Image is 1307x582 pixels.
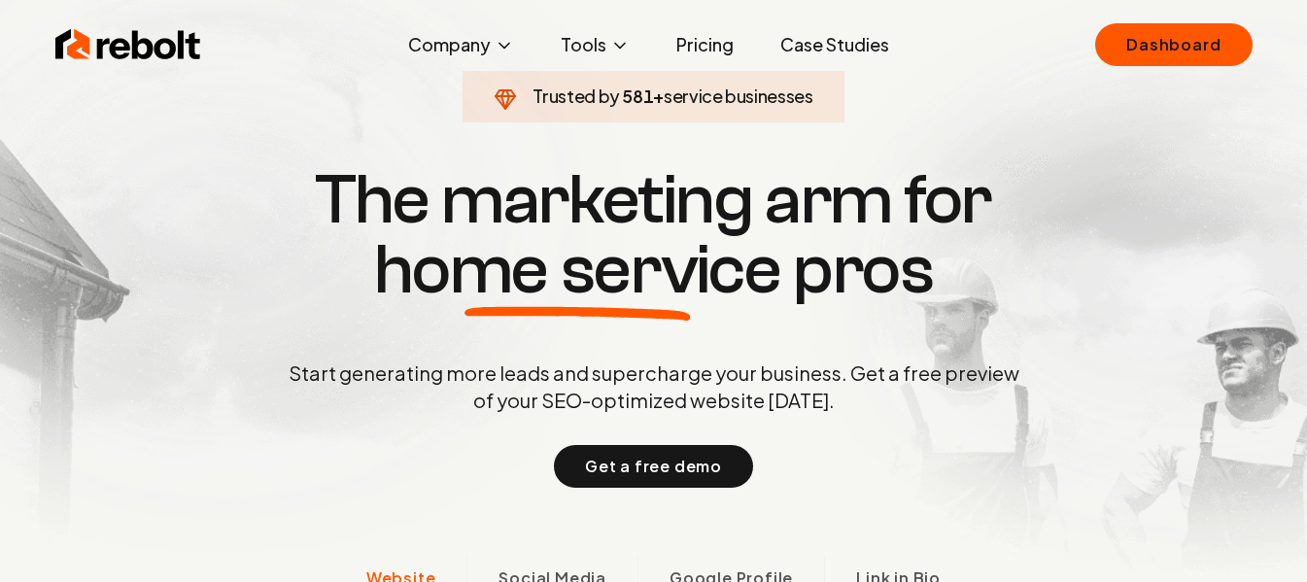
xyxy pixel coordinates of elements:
a: Dashboard [1095,23,1252,66]
a: Pricing [661,25,749,64]
span: Trusted by [533,85,619,107]
img: Rebolt Logo [55,25,201,64]
button: Get a free demo [554,445,753,488]
span: + [653,85,664,107]
span: 581 [622,83,653,110]
span: service businesses [664,85,813,107]
span: home service [374,235,781,305]
h1: The marketing arm for pros [188,165,1120,305]
button: Company [393,25,530,64]
button: Tools [545,25,645,64]
a: Case Studies [765,25,905,64]
p: Start generating more leads and supercharge your business. Get a free preview of your SEO-optimiz... [285,359,1023,414]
